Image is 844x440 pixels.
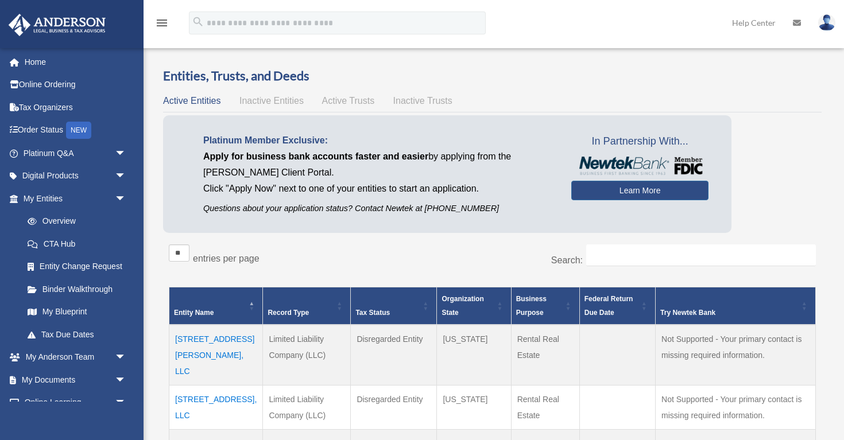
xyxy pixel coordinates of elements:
a: Tax Due Dates [16,323,138,346]
span: arrow_drop_down [115,346,138,369]
span: Entity Name [174,309,214,317]
a: Tax Organizers [8,96,144,119]
p: Platinum Member Exclusive: [203,133,554,149]
span: Apply for business bank accounts faster and easier [203,151,428,161]
td: Not Supported - Your primary contact is missing required information. [656,325,816,386]
a: My Documentsarrow_drop_down [8,368,144,391]
td: Disregarded Entity [351,385,437,429]
td: [STREET_ADDRESS], LLC [169,385,263,429]
span: Inactive Trusts [393,96,452,106]
a: Order StatusNEW [8,119,144,142]
td: [US_STATE] [437,385,511,429]
p: by applying from the [PERSON_NAME] Client Portal. [203,149,554,181]
span: Business Purpose [516,295,547,317]
span: Record Type [268,309,309,317]
a: menu [155,20,169,30]
a: Online Learningarrow_drop_down [8,391,144,414]
div: NEW [66,122,91,139]
a: My Anderson Teamarrow_drop_down [8,346,144,369]
a: Platinum Q&Aarrow_drop_down [8,142,144,165]
a: Entity Change Request [16,255,138,278]
td: [US_STATE] [437,325,511,386]
th: Record Type: Activate to sort [263,287,351,325]
th: Business Purpose: Activate to sort [511,287,579,325]
h3: Entities, Trusts, and Deeds [163,67,822,85]
i: search [192,15,204,28]
span: arrow_drop_down [115,165,138,188]
div: Try Newtek Bank [660,306,798,320]
span: Active Trusts [322,96,375,106]
span: arrow_drop_down [115,187,138,211]
th: Federal Return Due Date: Activate to sort [579,287,655,325]
label: entries per page [193,254,260,263]
span: Tax Status [355,309,390,317]
span: Organization State [442,295,483,317]
span: arrow_drop_down [115,368,138,392]
p: Click "Apply Now" next to one of your entities to start an application. [203,181,554,197]
td: Rental Real Estate [511,385,579,429]
td: Rental Real Estate [511,325,579,386]
span: In Partnership With... [571,133,709,151]
a: Digital Productsarrow_drop_down [8,165,144,188]
a: Home [8,50,144,73]
td: [STREET_ADDRESS][PERSON_NAME], LLC [169,325,263,386]
a: Overview [16,210,132,233]
th: Organization State: Activate to sort [437,287,511,325]
img: NewtekBankLogoSM.png [577,157,703,175]
td: Not Supported - Your primary contact is missing required information. [656,385,816,429]
span: arrow_drop_down [115,142,138,165]
span: Inactive Entities [239,96,304,106]
a: Learn More [571,181,709,200]
p: Questions about your application status? Contact Newtek at [PHONE_NUMBER] [203,201,554,216]
a: Binder Walkthrough [16,278,138,301]
td: Disregarded Entity [351,325,437,386]
th: Tax Status: Activate to sort [351,287,437,325]
a: My Blueprint [16,301,138,324]
i: menu [155,16,169,30]
th: Entity Name: Activate to invert sorting [169,287,263,325]
a: CTA Hub [16,232,138,255]
label: Search: [551,255,583,265]
a: Online Ordering [8,73,144,96]
td: Limited Liability Company (LLC) [263,325,351,386]
img: User Pic [818,14,835,31]
a: My Entitiesarrow_drop_down [8,187,138,210]
span: Active Entities [163,96,220,106]
th: Try Newtek Bank : Activate to sort [656,287,816,325]
img: Anderson Advisors Platinum Portal [5,14,109,36]
td: Limited Liability Company (LLC) [263,385,351,429]
span: arrow_drop_down [115,391,138,415]
span: Federal Return Due Date [584,295,633,317]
